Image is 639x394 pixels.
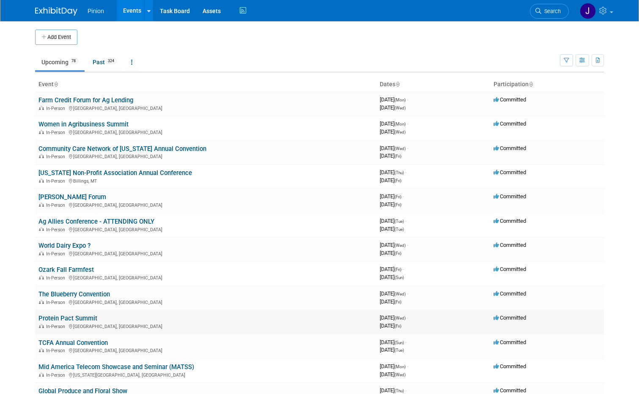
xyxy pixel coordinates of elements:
[403,193,404,200] span: -
[35,7,77,16] img: ExhibitDay
[38,145,206,153] a: Community Care Network of [US_STATE] Annual Convention
[494,218,526,224] span: Committed
[86,54,123,70] a: Past324
[38,226,373,233] div: [GEOGRAPHIC_DATA], [GEOGRAPHIC_DATA]
[395,348,404,353] span: (Tue)
[380,323,401,329] span: [DATE]
[395,372,406,377] span: (Wed)
[38,104,373,111] div: [GEOGRAPHIC_DATA], [GEOGRAPHIC_DATA]
[407,242,408,248] span: -
[38,250,373,257] div: [GEOGRAPHIC_DATA], [GEOGRAPHIC_DATA]
[494,290,526,297] span: Committed
[395,202,401,207] span: (Fri)
[494,193,526,200] span: Committed
[46,300,68,305] span: In-Person
[395,340,404,345] span: (Sun)
[380,153,401,159] span: [DATE]
[380,201,401,208] span: [DATE]
[46,324,68,329] span: In-Person
[380,120,408,127] span: [DATE]
[395,219,404,224] span: (Tue)
[105,58,117,64] span: 324
[39,275,44,279] img: In-Person Event
[380,96,408,103] span: [DATE]
[380,387,406,394] span: [DATE]
[38,201,373,208] div: [GEOGRAPHIC_DATA], [GEOGRAPHIC_DATA]
[35,30,77,45] button: Add Event
[494,363,526,369] span: Committed
[407,363,408,369] span: -
[403,266,404,272] span: -
[530,4,569,19] a: Search
[395,98,406,102] span: (Mon)
[38,274,373,281] div: [GEOGRAPHIC_DATA], [GEOGRAPHIC_DATA]
[494,315,526,321] span: Committed
[380,315,408,321] span: [DATE]
[395,275,404,280] span: (Sun)
[380,274,404,280] span: [DATE]
[46,202,68,208] span: In-Person
[395,389,404,393] span: (Thu)
[39,178,44,183] img: In-Person Event
[39,348,44,352] img: In-Person Event
[46,251,68,257] span: In-Person
[38,169,192,177] a: [US_STATE] Non-Profit Association Annual Conference
[46,154,68,159] span: In-Person
[395,154,401,159] span: (Fri)
[46,227,68,233] span: In-Person
[407,120,408,127] span: -
[38,339,108,347] a: TCFA Annual Convention
[380,177,401,183] span: [DATE]
[54,81,58,88] a: Sort by Event Name
[395,170,404,175] span: (Thu)
[494,339,526,345] span: Committed
[46,178,68,184] span: In-Person
[494,145,526,151] span: Committed
[46,106,68,111] span: In-Person
[380,266,404,272] span: [DATE]
[405,218,406,224] span: -
[38,193,106,201] a: [PERSON_NAME] Forum
[380,298,401,305] span: [DATE]
[494,387,526,394] span: Committed
[380,347,404,353] span: [DATE]
[38,371,373,378] div: [US_STATE][GEOGRAPHIC_DATA], [GEOGRAPHIC_DATA]
[39,251,44,255] img: In-Person Event
[395,194,401,199] span: (Fri)
[39,300,44,304] img: In-Person Event
[494,169,526,175] span: Committed
[395,122,406,126] span: (Mon)
[380,371,406,378] span: [DATE]
[494,266,526,272] span: Committed
[38,218,154,225] a: Ag Allies Conference - ATTENDING ONLY
[38,315,97,322] a: Protein Pact Summit
[407,315,408,321] span: -
[494,120,526,127] span: Committed
[380,193,404,200] span: [DATE]
[39,106,44,110] img: In-Person Event
[395,243,406,248] span: (Wed)
[380,250,401,256] span: [DATE]
[395,316,406,320] span: (Wed)
[407,290,408,297] span: -
[380,339,406,345] span: [DATE]
[490,77,604,92] th: Participation
[39,227,44,231] img: In-Person Event
[46,348,68,353] span: In-Person
[380,226,404,232] span: [DATE]
[380,363,408,369] span: [DATE]
[39,130,44,134] img: In-Person Event
[69,58,78,64] span: 78
[407,145,408,151] span: -
[38,120,129,128] a: Women in Agribusiness Summit
[39,324,44,328] img: In-Person Event
[46,275,68,281] span: In-Person
[380,169,406,175] span: [DATE]
[380,145,408,151] span: [DATE]
[376,77,490,92] th: Dates
[88,8,104,14] span: Pinion
[38,177,373,184] div: Billings, MT
[46,130,68,135] span: In-Person
[380,104,406,111] span: [DATE]
[405,339,406,345] span: -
